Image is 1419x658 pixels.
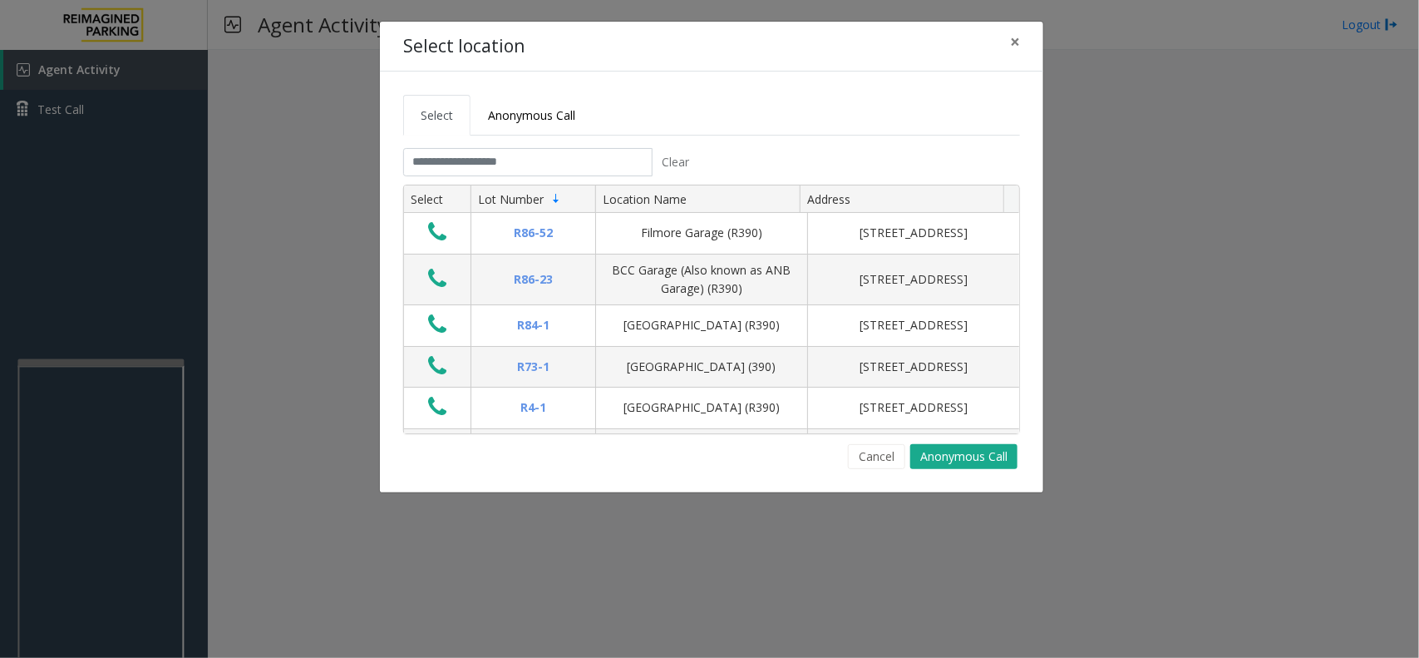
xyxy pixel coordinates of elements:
div: [GEOGRAPHIC_DATA] (R390) [606,398,797,417]
span: Lot Number [478,191,544,207]
span: Sortable [549,192,563,205]
div: [STREET_ADDRESS] [818,270,1009,289]
span: Select [421,107,453,123]
div: [STREET_ADDRESS] [818,358,1009,376]
span: Location Name [603,191,687,207]
div: R86-23 [481,270,585,289]
div: R4-1 [481,398,585,417]
th: Select [404,186,471,214]
span: Address [807,191,850,207]
span: × [1010,30,1020,53]
div: [STREET_ADDRESS] [818,224,1009,242]
h4: Select location [403,33,525,60]
ul: Tabs [403,95,1020,136]
div: [GEOGRAPHIC_DATA] (R390) [606,316,797,334]
div: Filmore Garage (R390) [606,224,797,242]
div: Data table [404,186,1019,433]
div: [STREET_ADDRESS] [818,316,1009,334]
div: R86-52 [481,224,585,242]
button: Close [998,22,1032,62]
div: BCC Garage (Also known as ANB Garage) (R390) [606,261,797,299]
div: R84-1 [481,316,585,334]
button: Cancel [848,444,905,469]
span: Anonymous Call [488,107,575,123]
button: Anonymous Call [910,444,1017,469]
button: Clear [653,148,699,176]
div: [GEOGRAPHIC_DATA] (390) [606,358,797,376]
div: [STREET_ADDRESS] [818,398,1009,417]
div: R73-1 [481,358,585,376]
